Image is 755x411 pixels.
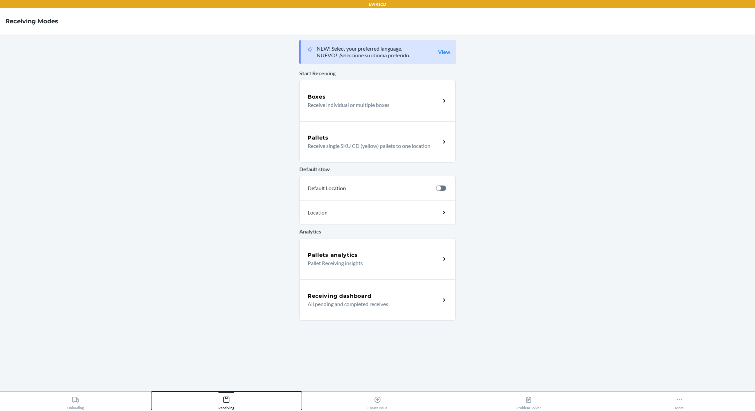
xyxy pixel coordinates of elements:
button: More [604,392,755,410]
div: Unloading [67,393,84,410]
a: Receiving dashboardAll pending and completed receives [299,279,456,321]
p: Default Location [308,184,431,192]
p: Default stow [299,165,456,173]
a: Location [299,200,456,225]
p: EWR1CD [369,1,386,7]
p: Pallet Receiving insights [308,259,435,267]
p: Receive individual or multiple boxes [308,101,435,109]
p: Receive single SKU CD (yellow) pallets to one location [308,142,435,150]
p: Start Receiving [299,69,456,77]
h4: Receiving Modes [5,17,58,26]
div: Receiving [218,393,234,410]
div: Create Issue [368,393,387,410]
p: Location [308,208,386,216]
button: Create Issue [302,392,453,410]
h5: Pallets [308,134,329,142]
h5: Receiving dashboard [308,292,371,300]
div: Problem Solver [516,393,541,410]
a: BoxesReceive individual or multiple boxes [299,80,456,121]
a: Pallets analyticsPallet Receiving insights [299,238,456,279]
h5: Pallets analytics [308,251,358,259]
p: Analytics [299,227,456,235]
p: NUEVO! ¡Seleccione su idioma preferido. [317,52,410,59]
h5: Boxes [308,93,326,101]
a: PalletsReceive single SKU CD (yellow) pallets to one location [299,121,456,163]
button: Receiving [151,392,302,410]
a: View [438,49,450,55]
div: More [675,393,684,410]
p: All pending and completed receives [308,300,435,308]
button: Problem Solver [453,392,604,410]
p: NEW! Select your preferred language. [317,45,410,52]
